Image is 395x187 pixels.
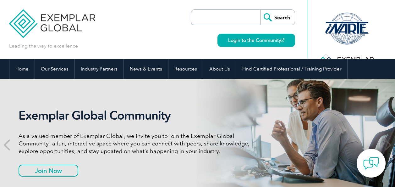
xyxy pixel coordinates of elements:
[75,59,123,79] a: Industry Partners
[281,38,284,42] img: open_square.png
[35,59,74,79] a: Our Services
[168,59,203,79] a: Resources
[19,165,78,177] a: Join Now
[260,10,295,25] input: Search
[236,59,347,79] a: Find Certified Professional / Training Provider
[9,59,35,79] a: Home
[19,108,254,123] h2: Exemplar Global Community
[217,34,295,47] a: Login to the Community
[124,59,168,79] a: News & Events
[19,132,254,155] p: As a valued member of Exemplar Global, we invite you to join the Exemplar Global Community—a fun,...
[9,42,78,49] p: Leading the way to excellence
[363,156,379,171] img: contact-chat.png
[203,59,236,79] a: About Us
